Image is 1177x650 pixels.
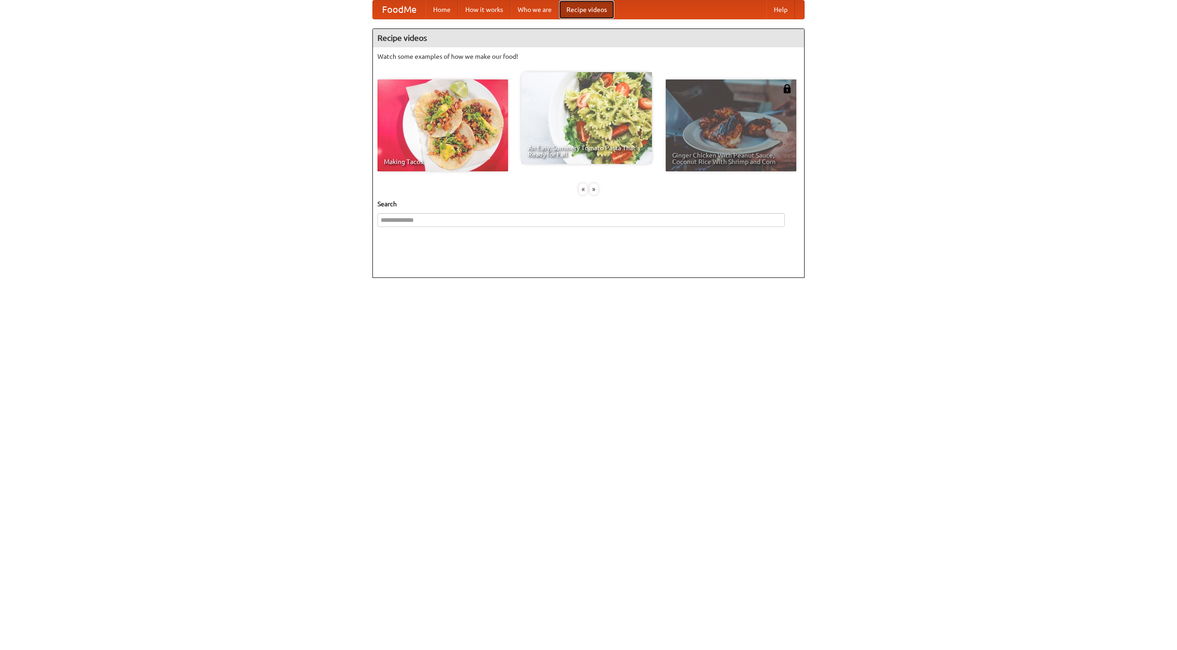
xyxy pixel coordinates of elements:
h5: Search [377,199,800,209]
span: Making Tacos [384,158,502,165]
a: FoodMe [373,0,426,19]
p: Watch some examples of how we make our food! [377,52,800,61]
a: Making Tacos [377,79,508,171]
a: Home [426,0,458,19]
div: » [590,183,598,195]
a: Help [766,0,795,19]
a: Who we are [510,0,559,19]
img: 483408.png [783,84,792,93]
a: How it works [458,0,510,19]
a: Recipe videos [559,0,614,19]
a: An Easy, Summery Tomato Pasta That's Ready for Fall [521,72,652,164]
span: An Easy, Summery Tomato Pasta That's Ready for Fall [528,145,646,158]
div: « [579,183,587,195]
h4: Recipe videos [373,29,804,47]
